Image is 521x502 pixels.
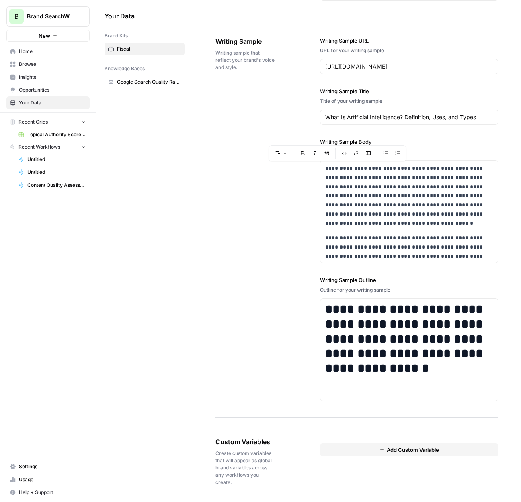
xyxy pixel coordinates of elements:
[6,84,90,96] a: Opportunities
[320,276,498,284] label: Writing Sample Outline
[6,473,90,486] a: Usage
[320,286,498,294] div: Outline for your writing sample
[6,460,90,473] a: Settings
[19,61,86,68] span: Browse
[215,437,275,447] span: Custom Variables
[6,71,90,84] a: Insights
[320,138,498,146] label: Writing Sample Body
[15,128,90,141] a: Topical Authority Score & Action Plan
[27,169,86,176] span: Untitled
[15,166,90,179] a: Untitled
[215,49,275,71] span: Writing sample that reflect your brand's voice and style.
[105,11,175,21] span: Your Data
[19,463,86,470] span: Settings
[117,78,181,86] span: Google Search Quality Rater Guidelines
[6,45,90,58] a: Home
[320,443,498,456] button: Add Custom Variable
[117,45,181,53] span: Fiscal
[320,148,498,155] div: Body of your writing sample
[215,450,275,486] span: Create custom variables that will appear as global brand variables across any workflows you create.
[6,96,90,109] a: Your Data
[325,63,493,71] input: www.sundaysoccer.com/game-day
[325,113,493,121] input: Game Day Gear Guide
[105,43,185,55] a: Fiscal
[105,65,145,72] span: Knowledge Bases
[320,98,498,105] div: Title of your writing sample
[14,12,18,21] span: B
[19,476,86,483] span: Usage
[6,6,90,27] button: Workspace: Brand SearchWorks
[19,73,86,81] span: Insights
[6,58,90,71] a: Browse
[19,48,86,55] span: Home
[19,489,86,496] span: Help + Support
[320,47,498,54] div: URL for your writing sample
[6,30,90,42] button: New
[27,131,86,138] span: Topical Authority Score & Action Plan
[215,37,275,46] span: Writing Sample
[27,182,86,189] span: Content Quality Assessment
[15,153,90,166] a: Untitled
[320,37,498,45] label: Writing Sample URL
[320,87,498,95] label: Writing Sample Title
[105,32,128,39] span: Brand Kits
[387,446,439,454] span: Add Custom Variable
[39,32,50,40] span: New
[15,179,90,192] a: Content Quality Assessment
[105,76,185,88] a: Google Search Quality Rater Guidelines
[19,86,86,94] span: Opportunities
[6,116,90,128] button: Recent Grids
[27,12,76,20] span: Brand SearchWorks
[18,143,60,151] span: Recent Workflows
[6,141,90,153] button: Recent Workflows
[19,99,86,106] span: Your Data
[27,156,86,163] span: Untitled
[6,486,90,499] button: Help + Support
[18,118,48,126] span: Recent Grids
